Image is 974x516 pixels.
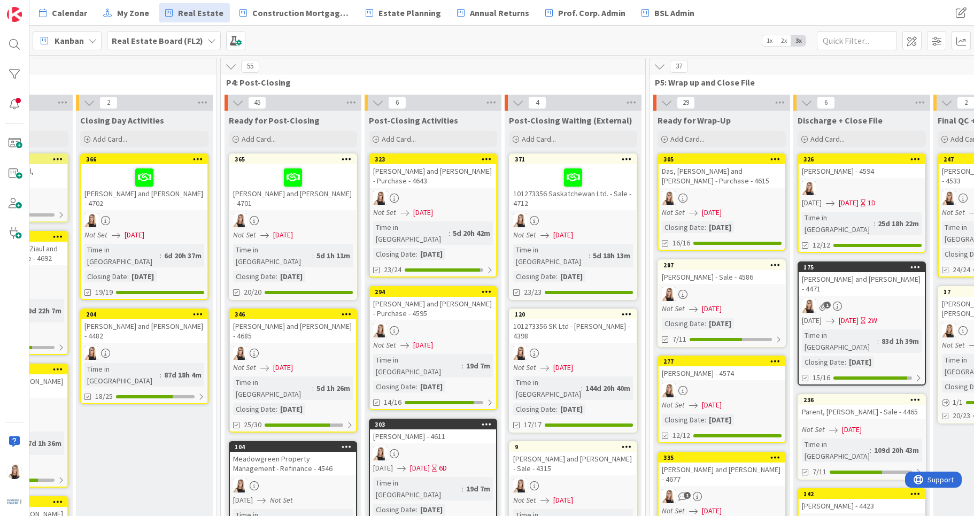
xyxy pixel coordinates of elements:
span: : [462,360,463,372]
img: DB [373,446,387,460]
div: 366 [81,155,207,164]
div: [DATE] [129,271,157,282]
div: 142 [799,489,925,499]
a: 277[PERSON_NAME] - 4574DBNot Set[DATE]Closing Date:[DATE]12/12 [658,356,786,443]
span: : [312,250,314,261]
a: 204[PERSON_NAME] and [PERSON_NAME] - 4482DBTime in [GEOGRAPHIC_DATA]:87d 18h 4m18/25 [80,309,208,404]
span: : [276,271,277,282]
i: Not Set [373,207,396,217]
div: DB [370,446,496,460]
div: 303 [370,420,496,429]
a: Calendar [33,3,94,22]
div: 144d 20h 40m [583,382,633,394]
span: : [312,382,314,394]
i: Not Set [373,340,396,350]
div: Time in [GEOGRAPHIC_DATA] [373,221,449,245]
div: 277 [663,358,785,365]
i: Not Set [270,495,293,505]
span: : [556,403,558,415]
div: DB [81,213,207,227]
span: 12/12 [672,430,690,441]
a: Annual Returns [451,3,536,22]
i: Not Set [84,230,107,240]
span: [DATE] [233,495,253,506]
div: 9[PERSON_NAME] and [PERSON_NAME] - Sale - 4315 [510,442,636,475]
div: DB [230,479,356,492]
div: Time in [GEOGRAPHIC_DATA] [233,376,312,400]
input: Quick Filter... [817,31,897,50]
div: 294 [370,287,496,297]
span: 3x [791,35,806,46]
span: [DATE] [702,303,722,314]
b: Real Estate Board (FL2) [112,35,203,46]
div: DB [659,489,785,503]
span: [DATE] [553,362,573,373]
span: [DATE] [273,362,293,373]
span: : [160,250,161,261]
span: : [845,356,846,368]
span: : [462,483,463,495]
div: Parent, [PERSON_NAME] - Sale - 4465 [799,405,925,419]
img: DB [802,299,816,313]
div: 371 [515,156,636,163]
div: 326[PERSON_NAME] - 4594 [799,155,925,178]
div: 335 [663,454,785,461]
div: Closing Date [513,271,556,282]
div: DB [799,181,925,195]
span: [DATE] [702,399,722,411]
span: 55 [241,60,259,73]
img: DB [233,346,247,360]
span: 16/16 [672,237,690,249]
span: 1 [684,492,691,499]
img: DB [513,213,527,227]
div: [PERSON_NAME] and [PERSON_NAME] - 4701 [230,164,356,210]
div: 1D [868,197,876,209]
div: Time in [GEOGRAPHIC_DATA] [802,329,877,353]
a: My Zone [97,3,156,22]
div: 305Das, [PERSON_NAME] and [PERSON_NAME] - Purchase - 4615 [659,155,785,188]
img: DB [233,213,247,227]
div: DB [370,324,496,337]
div: 335[PERSON_NAME] and [PERSON_NAME] - 4677 [659,453,785,486]
div: [PERSON_NAME] - 4574 [659,366,785,380]
span: BSL Admin [654,6,694,19]
span: [DATE] [553,495,573,506]
div: DB [230,346,356,360]
div: [DATE] [418,504,445,515]
div: 326 [803,156,925,163]
i: Not Set [662,207,685,217]
div: 5d 1h 26m [314,382,353,394]
span: : [589,250,590,261]
div: [DATE] [418,381,445,392]
img: DB [662,287,676,301]
div: 346 [230,310,356,319]
img: DB [373,191,387,205]
span: 1x [762,35,777,46]
div: Closing Date [802,356,845,368]
div: 5d 18h 13m [590,250,633,261]
a: 323[PERSON_NAME] and [PERSON_NAME] - Purchase - 4643DBNot Set[DATE]Time in [GEOGRAPHIC_DATA]:5d 2... [369,153,497,278]
i: Not Set [513,495,536,505]
img: DB [7,464,22,479]
span: : [705,318,706,329]
div: 323 [370,155,496,164]
div: 2W [868,315,877,326]
a: 346[PERSON_NAME] and [PERSON_NAME] - 4685DBNot Set[DATE]Time in [GEOGRAPHIC_DATA]:5d 1h 26mClosin... [229,309,357,433]
div: 287 [663,261,785,269]
div: Closing Date [233,271,276,282]
span: [DATE] [839,197,859,209]
div: [DATE] [706,221,734,233]
div: [PERSON_NAME] - 4423 [799,499,925,513]
div: 104 [235,443,356,451]
div: [PERSON_NAME] - Sale - 4586 [659,270,785,284]
div: Time in [GEOGRAPHIC_DATA] [513,376,581,400]
span: : [416,381,418,392]
div: 204[PERSON_NAME] and [PERSON_NAME] - 4482 [81,310,207,343]
div: 303 [375,421,496,428]
span: : [581,382,583,394]
i: Not Set [802,425,825,434]
div: [DATE] [418,248,445,260]
div: [PERSON_NAME] - 4594 [799,164,925,178]
div: Meadowgreen Property Management - Refinance - 4546 [230,452,356,475]
div: Time in [GEOGRAPHIC_DATA] [84,363,160,387]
